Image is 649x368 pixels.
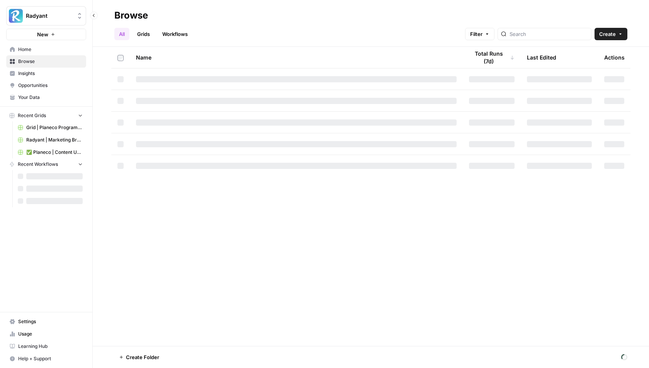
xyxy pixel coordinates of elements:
a: Settings [6,315,86,328]
div: Last Edited [527,47,556,68]
span: ✅ Planeco | Content Update at Scale [26,149,83,156]
button: Filter [465,28,494,40]
button: Recent Workflows [6,158,86,170]
span: Learning Hub [18,343,83,350]
span: Grid | Planeco Programmatic Cluster [26,124,83,131]
a: Insights [6,67,86,80]
div: Total Runs (7d) [469,47,515,68]
button: Create Folder [114,351,164,363]
span: Create [599,30,616,38]
span: Opportunities [18,82,83,89]
span: Your Data [18,94,83,101]
span: Create Folder [126,353,159,361]
a: Browse [6,55,86,68]
button: Create [595,28,627,40]
a: Grid | Planeco Programmatic Cluster [14,121,86,134]
span: Radyant | Marketing Breakdowns [26,136,83,143]
button: New [6,29,86,40]
a: Your Data [6,91,86,104]
div: Browse [114,9,148,22]
span: Help + Support [18,355,83,362]
div: Name [136,47,457,68]
span: Insights [18,70,83,77]
span: Home [18,46,83,53]
button: Help + Support [6,353,86,365]
span: Usage [18,331,83,337]
a: Usage [6,328,86,340]
a: Home [6,43,86,56]
a: Opportunities [6,79,86,92]
span: New [37,31,48,38]
a: Radyant | Marketing Breakdowns [14,134,86,146]
span: Recent Workflows [18,161,58,168]
div: Actions [604,47,625,68]
a: ✅ Planeco | Content Update at Scale [14,146,86,158]
span: Filter [470,30,483,38]
button: Recent Grids [6,110,86,121]
input: Search [510,30,588,38]
a: Learning Hub [6,340,86,353]
span: Radyant [26,12,73,20]
span: Recent Grids [18,112,46,119]
img: Radyant Logo [9,9,23,23]
a: Workflows [158,28,192,40]
span: Browse [18,58,83,65]
span: Settings [18,318,83,325]
a: All [114,28,129,40]
button: Workspace: Radyant [6,6,86,26]
a: Grids [133,28,155,40]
